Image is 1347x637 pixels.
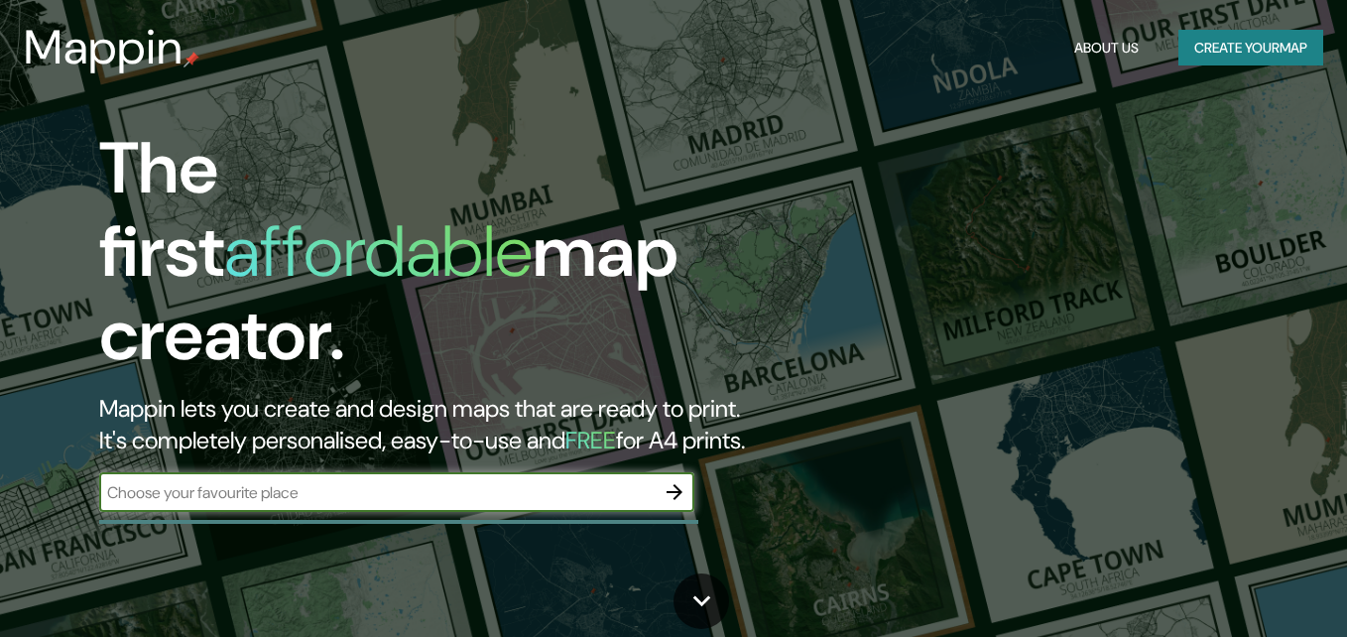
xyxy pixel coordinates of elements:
h2: Mappin lets you create and design maps that are ready to print. It's completely personalised, eas... [99,393,773,456]
button: About Us [1066,30,1147,66]
h3: Mappin [24,20,184,75]
h1: affordable [224,205,533,298]
button: Create yourmap [1178,30,1323,66]
img: mappin-pin [184,52,199,67]
h1: The first map creator. [99,127,773,393]
h5: FREE [565,425,616,455]
input: Choose your favourite place [99,481,655,504]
